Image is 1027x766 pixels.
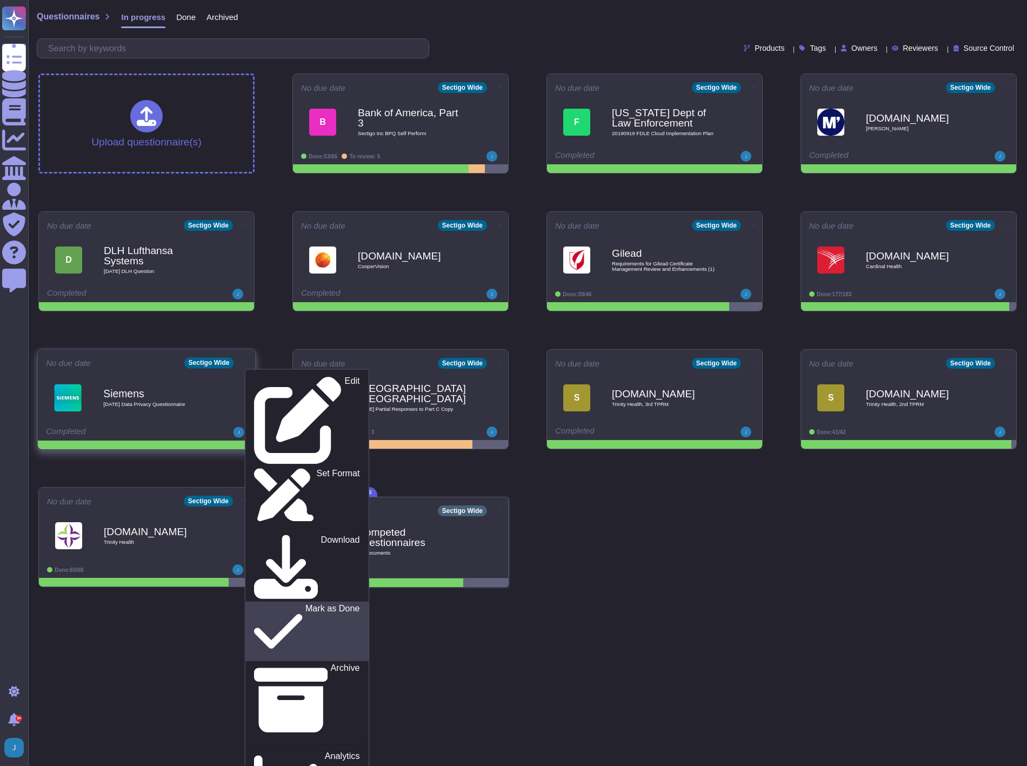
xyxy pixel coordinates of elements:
[309,109,336,136] div: B
[47,222,91,230] span: No due date
[946,220,995,231] div: Sectigo Wide
[563,291,591,297] span: Done: 39/46
[301,222,345,230] span: No due date
[184,357,234,368] div: Sectigo Wide
[321,536,360,600] p: Download
[54,384,82,411] img: Logo
[232,564,243,575] img: user
[438,358,487,369] div: Sectigo Wide
[555,222,599,230] span: No due date
[866,251,974,261] b: [DOMAIN_NAME]
[245,533,369,602] a: Download
[358,527,466,548] b: Competed questionnaires
[349,154,380,159] span: To review: 5
[612,248,720,258] b: Gilead
[358,550,466,556] span: 46 document s
[817,384,844,411] div: S
[809,359,853,368] span: No due date
[104,245,212,266] b: DLH Lufthansa Systems
[612,402,720,407] span: Trinity Health, 3rd TPRM
[438,82,487,93] div: Sectigo Wide
[46,359,91,367] span: No due date
[866,264,974,269] span: Cardinal Health
[612,131,720,136] span: 20190919 FDLE Cloud Implementation Plan
[55,522,82,549] img: Logo
[995,151,1005,162] img: user
[184,220,233,231] div: Sectigo Wide
[555,427,688,437] div: Completed
[995,427,1005,437] img: user
[358,108,466,128] b: Bank of America, Part 3
[358,407,466,412] span: [DATE] Partial Responses to Part C Copy
[184,496,233,507] div: Sectigo Wide
[309,154,337,159] span: Done: 53/65
[176,13,196,21] span: Done
[755,44,784,52] span: Products
[817,247,844,274] img: Logo
[245,466,369,523] a: Set Format
[817,291,852,297] span: Done: 177/183
[946,358,995,369] div: Sectigo Wide
[103,388,212,398] b: Siemens
[741,151,751,162] img: user
[946,82,995,93] div: Sectigo Wide
[964,44,1014,52] span: Source Control
[16,715,22,722] div: 9+
[4,738,24,757] img: user
[486,289,497,299] img: user
[104,269,212,274] span: [DATE] DLH Question
[47,289,179,299] div: Completed
[46,427,180,438] div: Completed
[438,505,487,516] div: Sectigo Wide
[358,383,466,404] b: [GEOGRAPHIC_DATA], [GEOGRAPHIC_DATA]
[104,539,212,545] span: Trinity Health
[612,261,720,271] span: Requirements for Gilead Certificate Management Review and Enhancements (1)
[741,427,751,437] img: user
[245,374,369,467] a: Edit
[563,109,590,136] div: F
[692,82,741,93] div: Sectigo Wide
[810,44,826,52] span: Tags
[331,664,360,737] p: Archive
[103,402,212,407] span: [DATE] Data Privacy Questionnaire
[358,251,466,261] b: [DOMAIN_NAME]
[305,604,360,660] p: Mark as Done
[851,44,877,52] span: Owners
[232,289,243,299] img: user
[995,289,1005,299] img: user
[43,39,429,58] input: Search by keywords
[234,427,244,438] img: user
[612,108,720,128] b: [US_STATE] Dept of Law Enforcement
[809,151,942,162] div: Completed
[563,247,590,274] img: Logo
[47,497,91,505] span: No due date
[555,84,599,92] span: No due date
[809,222,853,230] span: No due date
[345,377,360,464] p: Edit
[104,527,212,537] b: [DOMAIN_NAME]
[555,359,599,368] span: No due date
[866,402,974,407] span: Trinity Health, 2nd TPRM
[358,131,466,136] span: Sectigo Inc BPQ Self Perform
[358,264,466,269] span: CooperVision
[301,359,345,368] span: No due date
[866,126,974,131] span: [PERSON_NAME]
[245,601,369,661] a: Mark as Done
[817,109,844,136] img: Logo
[809,84,853,92] span: No due date
[486,151,497,162] img: user
[612,389,720,399] b: [DOMAIN_NAME]
[486,427,497,437] img: user
[37,12,99,21] span: Questionnaires
[301,289,434,299] div: Completed
[817,429,845,435] span: Done: 41/42
[563,384,590,411] div: S
[206,13,238,21] span: Archived
[245,661,369,740] a: Archive
[2,736,31,760] button: user
[55,247,82,274] div: D
[555,151,688,162] div: Completed
[301,84,345,92] span: No due date
[317,469,360,521] p: Set Format
[438,220,487,231] div: Sectigo Wide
